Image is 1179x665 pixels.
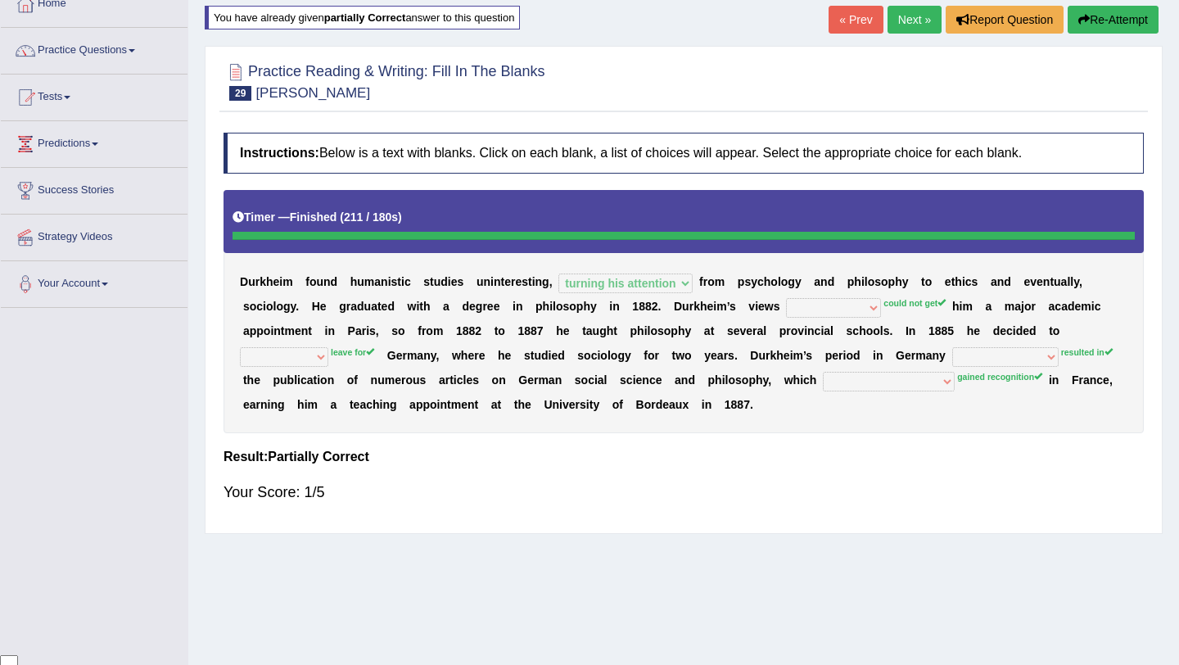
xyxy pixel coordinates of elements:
b: h [556,324,563,337]
h2: Practice Reading & Writing: Fill In The Blanks [224,60,545,101]
b: e [1075,300,1082,313]
b: h [952,300,960,313]
b: a [814,275,820,288]
b: 1 [456,324,463,337]
b: u [434,275,441,288]
b: o [266,300,273,313]
b: s [243,300,250,313]
b: d [993,324,1001,337]
b: d [387,300,395,313]
b: 1 [632,300,639,313]
b: l [1067,275,1070,288]
a: Predictions [1,121,187,162]
b: t [495,324,499,337]
b: o [498,324,505,337]
b: h [266,275,273,288]
b: o [398,324,405,337]
b: i [263,300,266,313]
b: a [704,324,711,337]
b: r [703,275,707,288]
b: e [504,275,511,288]
b: a [1014,300,1021,313]
b: o [1053,324,1060,337]
a: Your Account [1,261,187,302]
b: s [874,275,881,288]
b: h [955,275,962,288]
b: p [671,324,678,337]
b: H [312,300,320,313]
b: o [881,275,888,288]
b: t [419,300,423,313]
b: g [283,300,291,313]
b: i [644,324,648,337]
b: o [309,275,317,288]
b: y [902,275,909,288]
b: i [861,275,865,288]
b: . [296,300,299,313]
b: l [1070,275,1073,288]
b: G [387,349,396,362]
b: r [255,275,260,288]
b: f [418,324,422,337]
button: Report Question [946,6,1064,34]
b: t [951,275,955,288]
b: s [657,324,664,337]
b: D [674,300,682,313]
b: d [357,300,364,313]
b: o [781,275,788,288]
b: s [847,324,853,337]
b: s [730,300,736,313]
b: p [630,324,638,337]
b: n [612,300,620,313]
b: c [1006,324,1013,337]
b: h [637,324,644,337]
b: o [569,300,576,313]
b: i [609,300,612,313]
button: Re-Attempt [1068,6,1159,34]
b: s [369,324,376,337]
b: t [711,324,715,337]
b: h [350,275,358,288]
b: m [1081,300,1091,313]
b: h [895,275,902,288]
b: i [448,275,451,288]
b: a [1061,275,1068,288]
b: o [866,324,874,337]
b: s [727,324,734,337]
b: e [707,300,713,313]
b: o [791,324,798,337]
b: u [357,275,364,288]
b: m [716,300,726,313]
b: u [682,300,689,313]
b: k [693,300,700,313]
b: h [764,275,771,288]
b: p [535,300,543,313]
b: u [477,275,484,288]
b: u [364,300,372,313]
b: a [243,324,250,337]
b: n [820,275,828,288]
b: a [757,324,764,337]
b: 211 / 180s [344,210,398,224]
b: v [1030,275,1037,288]
b: m [282,275,292,288]
b: l [830,324,833,337]
b: y [1073,275,1079,288]
b: t [1049,324,1053,337]
b: c [757,275,764,288]
b: e [487,300,494,313]
b: c [1095,300,1101,313]
b: c [256,300,263,313]
b: d [462,300,469,313]
b: t [500,275,504,288]
b: i [366,324,369,337]
b: n [273,324,281,337]
b: , [1079,275,1082,288]
div: You have already given answer to this question [205,6,520,29]
b: h [678,324,685,337]
b: , [376,324,379,337]
b: r [689,300,693,313]
b: v [748,300,755,313]
b: o [707,275,715,288]
b: i [532,275,535,288]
